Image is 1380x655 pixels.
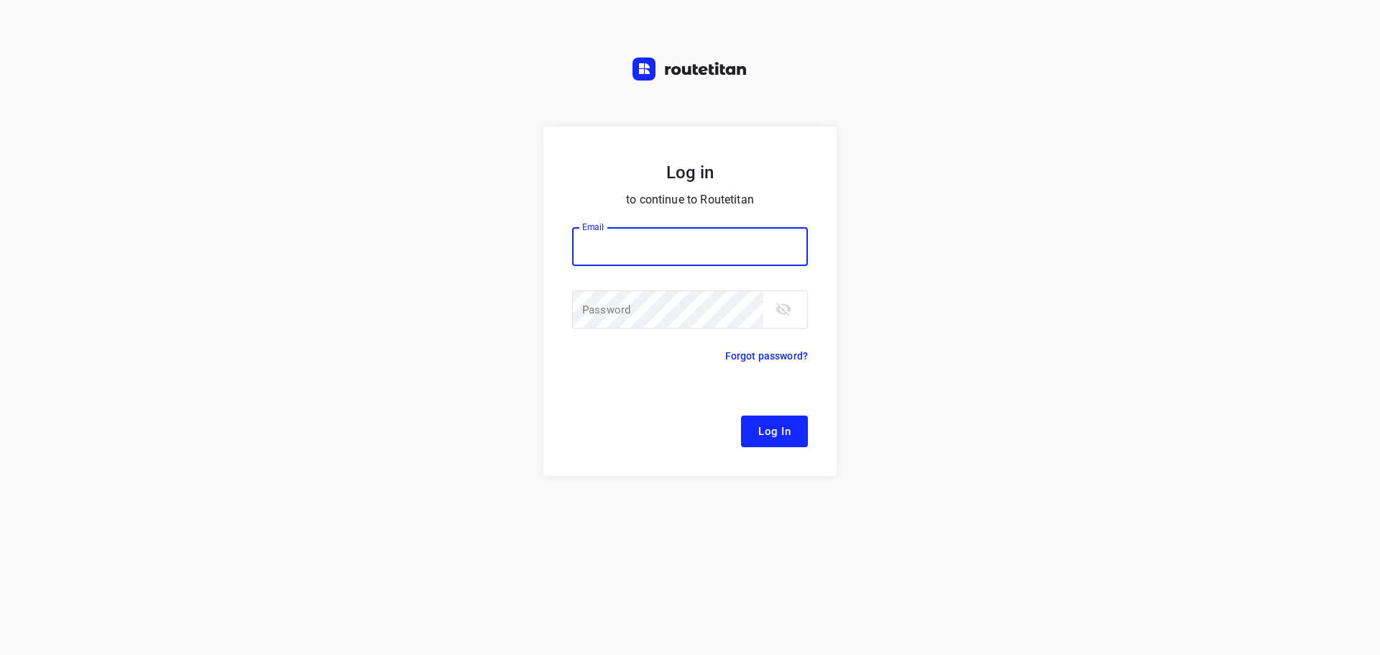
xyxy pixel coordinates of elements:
img: Routetitan [632,58,747,81]
button: toggle password visibility [769,295,798,324]
p: to continue to Routetitan [572,190,808,210]
p: Forgot password? [725,347,808,365]
button: Log In [741,416,808,447]
h5: Log in [572,161,808,184]
span: Log In [758,422,791,441]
